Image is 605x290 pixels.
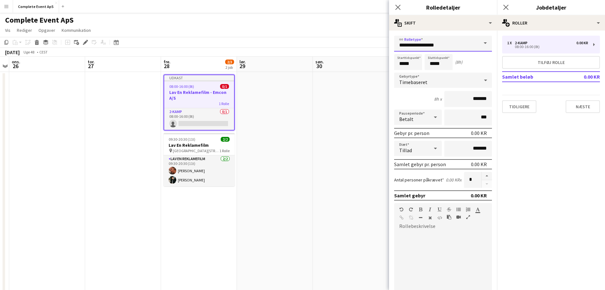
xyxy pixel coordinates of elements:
button: Tekstfarve [475,207,480,212]
div: Roller [497,15,605,31]
span: Rediger [17,27,32,33]
button: Tilføj rolle [502,56,600,69]
div: 0.00 KR [471,161,487,167]
span: 2/2 [221,137,230,142]
span: Betalt [399,116,413,122]
button: Vandret linje [418,215,423,220]
span: søn. [315,59,324,65]
button: Ordnet liste [466,207,470,212]
span: Vis [5,27,10,33]
h3: Rolledetaljer [389,3,497,11]
div: [DATE] [5,49,20,55]
span: 08:00-16:00 (8t) [169,84,194,89]
button: Uordnet liste [456,207,461,212]
button: Næste [566,100,600,113]
span: Opgaver [38,27,55,33]
span: 09:30-20:30 (11t) [169,137,195,142]
button: Fed [418,207,423,212]
a: Opgaver [36,26,58,34]
div: Udkast [164,75,234,80]
button: Sæt ind som almindelig tekst [447,215,451,220]
div: 2 job [225,65,234,70]
a: Vis [3,26,13,34]
div: 1 x [507,41,515,45]
h3: Lav En Reklamefilm [164,142,235,148]
span: Kommunikation [62,27,91,33]
td: 0.00 KR [566,72,600,82]
span: 28 [163,62,171,70]
div: (8h) [455,59,462,65]
div: 0.00 KR [471,130,487,136]
span: fre. [164,59,171,65]
div: 0.00 KR [576,41,588,45]
span: 26 [11,62,20,70]
h3: Jobdetaljer [497,3,605,11]
div: Samlet gebyr [394,192,425,199]
button: Ryd formatering [428,215,432,220]
app-job-card: 09:30-20:30 (11t)2/2Lav En Reklamefilm [GEOGRAPHIC_DATA][STREET_ADDRESS]1 RolleLav En Reklamefilm... [164,133,235,186]
button: Indsæt video [456,215,461,220]
span: 0/1 [220,84,229,89]
button: Understregning [437,207,442,212]
div: 8h x [434,96,442,102]
a: Rediger [14,26,35,34]
div: 0.00 KR [471,192,487,199]
button: Gentag [409,207,413,212]
button: Gennemstreget [447,207,451,212]
div: Skift [389,15,497,31]
button: Fortryd [399,207,404,212]
span: Timebaseret [399,79,427,85]
button: Tidligere [502,100,536,113]
a: Kommunikation [59,26,93,34]
span: 1 Rolle [219,148,230,153]
span: Uge 48 [21,50,37,54]
button: Forøg [482,172,492,180]
h1: Complete Event ApS [5,15,74,25]
span: 30 [314,62,324,70]
span: 27 [87,62,95,70]
span: [GEOGRAPHIC_DATA][STREET_ADDRESS] [173,148,219,153]
div: 2-kamp [515,41,530,45]
div: 0.00 KR x [446,177,461,183]
span: lør. [239,59,246,65]
app-card-role: 2-kamp0/108:00-16:00 (8t) [164,108,234,130]
button: Kursiv [428,207,432,212]
span: 29 [239,62,246,70]
span: Tillad [399,147,412,153]
div: Samlet gebyr pr. person [394,161,446,167]
div: 08:00-16:00 (8t) [507,45,588,48]
span: tor. [88,59,95,65]
button: HTML-kode [437,215,442,220]
app-card-role: Lav En Reklamefilm2/209:30-20:30 (11t)[PERSON_NAME][PERSON_NAME] [164,155,235,186]
span: ons. [12,59,20,65]
span: 1 Rolle [219,101,229,106]
span: 2/3 [225,60,234,64]
td: Samlet beløb [502,72,566,82]
div: Gebyr pr. person [394,130,429,136]
button: Complete Event ApS [13,0,59,13]
button: Fuld skærm [466,215,470,220]
div: CEST [39,50,48,54]
app-job-card: Udkast08:00-16:00 (8t)0/1Lav En Reklamefilm - Emcon A/S1 Rolle2-kamp0/108:00-16:00 (8t) [164,74,235,131]
h3: Lav En Reklamefilm - Emcon A/S [164,89,234,101]
label: Antal personer påkrævet [394,177,444,183]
